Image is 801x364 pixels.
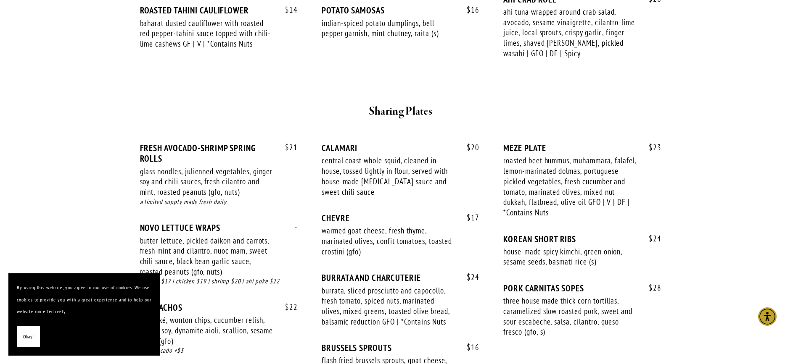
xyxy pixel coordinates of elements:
div: Accessibility Menu [758,307,777,326]
div: warmed goat cheese, fresh thyme, marinated olives, confit tomatoes, toasted crostini (gfo) [322,225,455,257]
button: Okay! [17,326,40,348]
span: 22 [277,302,298,312]
p: By using this website, you agree to our use of cookies. We use cookies to provide you with a grea... [17,282,151,318]
span: 21 [277,143,298,152]
div: a limited supply made fresh daily [140,197,298,207]
div: FRESH AVOCADO-SHRIMP SPRING ROLLS [140,143,298,164]
span: 24 [458,272,479,282]
span: $ [285,302,289,312]
div: KOREAN SHORT RIBS [503,234,661,244]
span: $ [285,5,289,15]
div: glass noodles, julienned vegetables, ginger soy and chili sauces, fresh cilantro and mint, roaste... [140,166,274,197]
div: burrata, sliced prosciutto and capocollo, fresh tomato, spiced nuts, marinated olives, mixed gree... [322,285,455,327]
div: AHI NACHOS [140,302,298,313]
div: MEZE PLATE [503,143,661,153]
div: POTATO SAMOSAS [322,5,479,16]
span: 28 [640,283,661,293]
div: three house made thick corn tortillas, caramelized slow roasted pork, sweet and sour escabeche, s... [503,296,637,337]
div: butter lettuce, pickled daikon and carrots, fresh mint and cilantro, nuoc mam, sweet chili sauce,... [140,236,274,277]
section: Cookie banner [8,273,160,356]
div: ahi tuna wrapped around crab salad, avocado, sesame vinaigrette, cilantro-lime juice, local sprou... [503,7,637,59]
span: 14 [277,5,298,15]
span: $ [467,272,471,282]
span: Okay! [23,331,34,343]
span: 23 [640,143,661,152]
div: baharat dusted cauliflower with roasted red pepper-tahini sauce topped with chili-lime cashews GF... [140,18,274,49]
div: ahi poké, wonton chips, cucumber relish, ginger soy, dynamite aioli, scallion, sesame seeds (gfo) [140,315,274,346]
span: 24 [640,234,661,244]
span: $ [649,283,653,293]
span: 16 [458,5,479,15]
span: 20 [458,143,479,152]
span: $ [649,142,653,152]
span: $ [467,142,471,152]
strong: Sharing Plates [369,104,432,119]
div: central coast whole squid, cleaned in-house, tossed lightly in flour, served with house-made [MED... [322,155,455,197]
span: $ [467,5,471,15]
div: NOVO LETTUCE WRAPS [140,223,298,233]
span: 17 [458,213,479,223]
div: PORK CARNITAS SOPES [503,283,661,293]
div: BURRATA AND CHARCUTERIE [322,272,479,283]
div: indian-spiced potato dumplings, bell pepper garnish, mint chutney, raita (s) [322,18,455,39]
span: 16 [458,343,479,352]
span: - [286,223,298,232]
div: add avocado +$3 [140,346,298,356]
span: $ [649,233,653,244]
span: $ [285,142,289,152]
div: CHEVRE [322,213,479,223]
span: $ [467,212,471,223]
div: roasted beet hummus, muhammara, falafel, lemon-marinated dolmas, portuguese pickled vegetables, f... [503,155,637,217]
div: house-made spicy kimchi, green onion, sesame seeds, basmati rice (s) [503,246,637,267]
div: ROASTED TAHINI CAULIFLOWER [140,5,298,16]
div: BRUSSELS SPROUTS [322,343,479,353]
div: tofu (v) $17 | chicken $19 | shrimp $20 | ahi poke $22 [140,277,298,286]
div: CALAMARI [322,143,479,153]
span: $ [467,342,471,352]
